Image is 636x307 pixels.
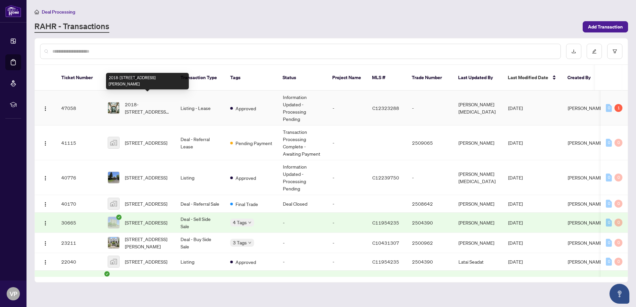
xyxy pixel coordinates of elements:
[43,260,48,265] img: Logo
[106,73,189,89] div: 2018-[STREET_ADDRESS][PERSON_NAME]
[43,176,48,181] img: Logo
[104,271,110,277] span: check-circle
[612,49,617,54] span: filter
[606,258,612,266] div: 0
[568,201,604,207] span: [PERSON_NAME]
[34,10,39,14] span: home
[453,213,503,233] td: [PERSON_NAME]
[125,101,170,115] span: 2018-[STREET_ADDRESS][PERSON_NAME]
[56,126,102,160] td: 41115
[327,91,367,126] td: -
[56,195,102,213] td: 40170
[568,220,604,226] span: [PERSON_NAME]
[102,65,175,91] th: Property Address
[248,221,251,224] span: down
[175,233,225,253] td: Deal - Buy Side Sale
[125,258,167,265] span: [STREET_ADDRESS]
[614,200,622,208] div: 0
[236,105,256,112] span: Approved
[175,195,225,213] td: Deal - Referral Sale
[34,21,109,33] a: RAHR - Transactions
[367,65,406,91] th: MLS #
[40,172,51,183] button: Logo
[508,220,523,226] span: [DATE]
[614,219,622,227] div: 0
[125,235,170,250] span: [STREET_ADDRESS][PERSON_NAME]
[40,256,51,267] button: Logo
[236,258,256,266] span: Approved
[5,5,21,17] img: logo
[56,213,102,233] td: 30665
[40,137,51,148] button: Logo
[614,239,622,247] div: 0
[116,215,122,220] span: check-circle
[43,241,48,246] img: Logo
[236,174,256,181] span: Approved
[614,174,622,181] div: 0
[327,253,367,271] td: -
[453,195,503,213] td: [PERSON_NAME]
[42,9,75,15] span: Deal Processing
[108,237,119,248] img: thumbnail-img
[606,174,612,181] div: 0
[278,195,327,213] td: Deal Closed
[233,219,247,226] span: 4 Tags
[587,44,602,59] button: edit
[10,289,17,298] span: VP
[125,139,167,146] span: [STREET_ADDRESS]
[606,104,612,112] div: 0
[606,200,612,208] div: 0
[236,200,258,208] span: Final Trade
[407,126,453,160] td: 2509065
[43,106,48,111] img: Logo
[108,217,119,228] img: thumbnail-img
[278,233,327,253] td: -
[43,141,48,146] img: Logo
[248,241,251,244] span: down
[125,219,167,226] span: [STREET_ADDRESS]
[43,221,48,226] img: Logo
[372,175,399,180] span: C12239750
[40,237,51,248] button: Logo
[175,213,225,233] td: Deal - Sell Side Sale
[568,240,604,246] span: [PERSON_NAME]
[327,213,367,233] td: -
[372,105,399,111] span: C12323288
[56,160,102,195] td: 40776
[453,126,503,160] td: [PERSON_NAME]
[175,91,225,126] td: Listing - Lease
[108,102,119,114] img: thumbnail-img
[327,195,367,213] td: -
[56,233,102,253] td: 23211
[56,91,102,126] td: 47058
[606,219,612,227] div: 0
[108,137,119,148] img: thumbnail-img
[508,105,523,111] span: [DATE]
[175,65,225,91] th: Transaction Type
[568,175,604,180] span: [PERSON_NAME]
[372,259,399,265] span: C11954235
[278,126,327,160] td: Transaction Processing Complete - Awaiting Payment
[453,160,503,195] td: [PERSON_NAME][MEDICAL_DATA]
[508,74,548,81] span: Last Modified Date
[614,258,622,266] div: 0
[508,140,523,146] span: [DATE]
[233,239,247,246] span: 3 Tags
[407,160,453,195] td: -
[568,259,604,265] span: [PERSON_NAME]
[327,233,367,253] td: -
[508,240,523,246] span: [DATE]
[225,65,277,91] th: Tags
[453,91,503,126] td: [PERSON_NAME][MEDICAL_DATA]
[609,284,629,304] button: Open asap
[236,139,272,147] span: Pending Payment
[566,44,581,59] button: download
[568,105,604,111] span: [PERSON_NAME]
[108,172,119,183] img: thumbnail-img
[43,202,48,207] img: Logo
[508,201,523,207] span: [DATE]
[614,139,622,147] div: 0
[508,259,523,265] span: [DATE]
[278,160,327,195] td: Information Updated - Processing Pending
[453,253,503,271] td: Latai Seadat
